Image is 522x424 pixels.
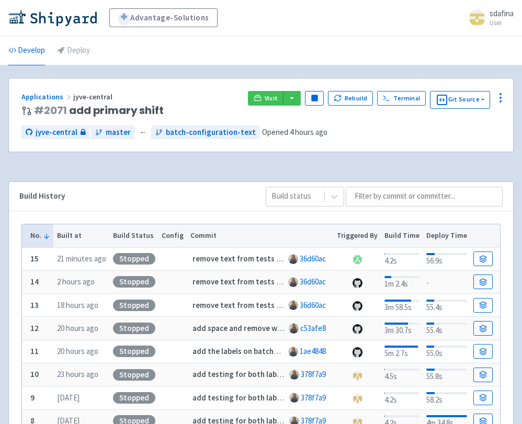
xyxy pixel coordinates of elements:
a: #2071 [34,103,67,118]
strong: add the labels on batchdetails [192,346,298,356]
a: 378f7a9 [301,369,326,379]
th: Built at [53,224,109,247]
button: Git Source [430,91,490,109]
a: jyve-central [21,125,90,140]
span: add primary shift [34,105,164,117]
div: 4.2s [384,390,419,406]
button: No. [30,230,50,241]
th: Build Status [109,224,158,247]
time: 23 hours ago [57,369,98,379]
strong: add testing for both labels [192,393,287,403]
strong: add space and remove words after optimize [192,323,346,333]
span: jyve-central [73,92,114,101]
b: 15 [30,254,39,263]
span: sdafina [490,8,514,18]
div: Stopped [113,253,155,265]
time: 4 hours ago [290,127,327,137]
a: Build Details [473,321,492,336]
time: [DATE] [57,393,80,403]
span: Opened [262,127,327,137]
a: Build Details [473,368,492,382]
div: 56.9s [426,251,467,267]
time: 2 hours ago [57,277,95,287]
b: 10 [30,369,39,379]
strong: remove text from tests too [192,300,289,310]
th: Commit [187,224,334,247]
strong: remove text from tests too [192,254,289,263]
a: master [91,125,135,140]
div: - [426,275,467,289]
a: sdafina User [462,9,514,26]
a: Build Details [473,251,492,266]
a: Deploy [58,36,90,65]
a: Build Details [473,298,492,313]
small: User [490,19,514,26]
a: c53afe8 [300,323,326,333]
div: Stopped [113,392,155,404]
div: 4.5s [384,366,419,383]
div: 1m 2.4s [384,274,419,290]
div: Stopped [113,346,155,357]
a: 1ae4848 [300,346,326,356]
div: 55.8s [426,366,467,383]
strong: remove text from tests too [192,277,289,287]
a: Build Details [473,274,492,289]
a: 36d60ac [300,300,326,310]
div: 4.2s [384,251,419,267]
th: Config [158,224,187,247]
a: batch-configuration-text [151,125,260,140]
div: Stopped [113,369,155,381]
b: 14 [30,277,39,287]
div: Build History [19,190,249,202]
div: Stopped [113,323,155,334]
a: 36d60ac [300,277,326,287]
div: 55.0s [426,343,467,360]
img: Shipyard logo [8,9,97,26]
span: master [106,127,131,139]
th: Build Time [381,224,423,247]
div: 5m 2.7s [384,343,419,360]
b: 9 [30,393,35,403]
a: Terminal [377,91,426,106]
time: 18 hours ago [57,300,98,310]
a: Develop [8,36,45,65]
div: 58.2s [426,390,467,406]
div: 55.4s [426,297,467,314]
strong: add testing for both labels [192,369,287,379]
a: Build Details [473,344,492,359]
div: 55.4s [426,320,467,337]
button: Rebuild [328,91,373,106]
th: Deploy Time [423,224,470,247]
a: Advantage-Solutions [109,8,218,27]
div: 3m 58.5s [384,297,419,314]
a: 36d60ac [300,254,326,263]
a: Visit [248,91,283,106]
th: Triggered By [334,224,381,247]
b: 11 [30,346,39,356]
a: Build Details [473,391,492,405]
time: 20 hours ago [57,323,98,333]
div: Stopped [113,300,155,311]
span: ← [139,127,147,139]
span: Visit [265,94,278,102]
span: jyve-central [36,127,77,139]
span: batch-configuration-text [166,127,256,139]
b: 12 [30,323,39,333]
a: Applications [21,92,73,101]
button: Pause [305,91,324,106]
time: 21 minutes ago [57,254,106,263]
input: Filter by commit or committer... [346,187,503,207]
div: Stopped [113,276,155,288]
a: 378f7a9 [301,393,326,403]
b: 13 [30,300,39,310]
div: 3m 30.7s [384,320,419,337]
time: 20 hours ago [57,346,98,356]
